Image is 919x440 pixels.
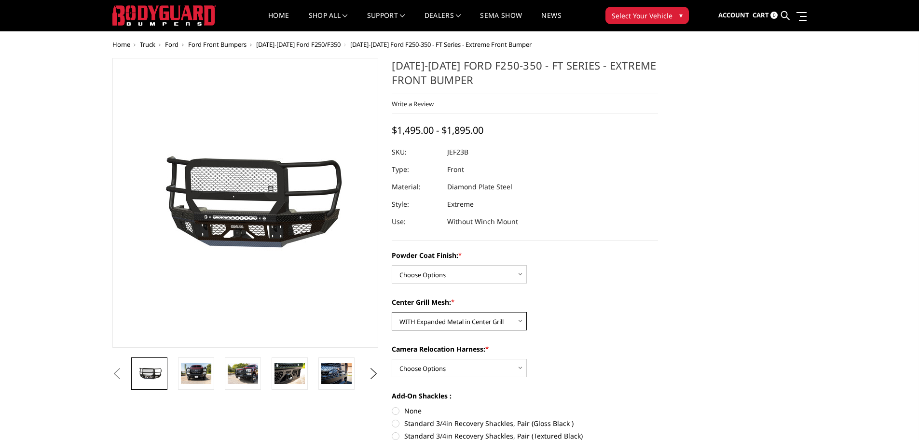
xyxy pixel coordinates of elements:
[112,58,379,348] a: 2023-2026 Ford F250-350 - FT Series - Extreme Front Bumper
[392,124,483,137] span: $1,495.00 - $1,895.00
[718,11,749,19] span: Account
[447,178,512,196] dd: Diamond Plate Steel
[679,10,683,20] span: ▾
[392,213,440,230] dt: Use:
[753,11,769,19] span: Cart
[228,363,258,383] img: 2023-2026 Ford F250-350 - FT Series - Extreme Front Bumper
[350,40,532,49] span: [DATE]-[DATE] Ford F250-350 - FT Series - Extreme Front Bumper
[425,12,461,31] a: Dealers
[392,161,440,178] dt: Type:
[392,58,658,94] h1: [DATE]-[DATE] Ford F250-350 - FT Series - Extreme Front Bumper
[165,40,178,49] a: Ford
[274,363,305,383] img: 2023-2026 Ford F250-350 - FT Series - Extreme Front Bumper
[321,363,352,383] img: 2023-2026 Ford F250-350 - FT Series - Extreme Front Bumper
[871,394,919,440] iframe: Chat Widget
[188,40,247,49] a: Ford Front Bumpers
[718,2,749,28] a: Account
[366,367,381,381] button: Next
[112,40,130,49] a: Home
[480,12,522,31] a: SEMA Show
[309,12,348,31] a: shop all
[770,12,778,19] span: 0
[110,367,124,381] button: Previous
[392,391,658,401] label: Add-On Shackles :
[392,418,658,428] label: Standard 3/4in Recovery Shackles, Pair (Gloss Black )
[447,161,464,178] dd: Front
[140,40,155,49] a: Truck
[541,12,561,31] a: News
[392,344,658,354] label: Camera Relocation Harness:
[181,363,211,383] img: 2023-2026 Ford F250-350 - FT Series - Extreme Front Bumper
[392,196,440,213] dt: Style:
[392,99,434,108] a: Write a Review
[392,250,658,260] label: Powder Coat Finish:
[753,2,778,28] a: Cart 0
[256,40,341,49] a: [DATE]-[DATE] Ford F250/F350
[447,143,468,161] dd: JEF23B
[268,12,289,31] a: Home
[447,213,518,230] dd: Without Winch Mount
[392,406,658,416] label: None
[392,178,440,196] dt: Material:
[447,196,474,213] dd: Extreme
[392,143,440,161] dt: SKU:
[112,5,216,26] img: BODYGUARD BUMPERS
[392,297,658,307] label: Center Grill Mesh:
[605,7,689,24] button: Select Your Vehicle
[612,11,672,21] span: Select Your Vehicle
[367,12,405,31] a: Support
